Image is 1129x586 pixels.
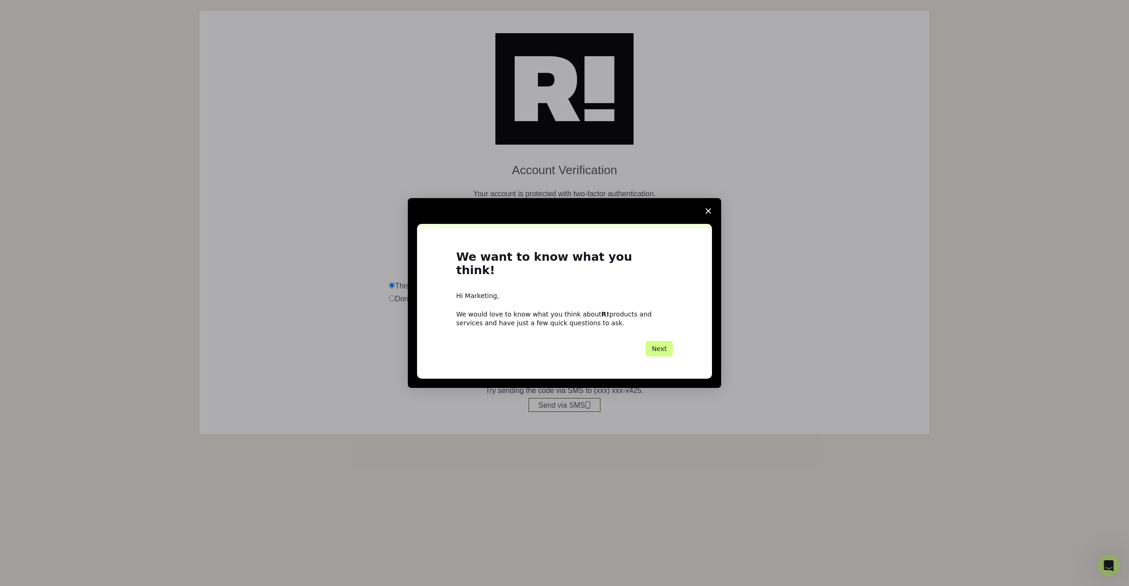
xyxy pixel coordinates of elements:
[456,292,673,301] div: Hi Marketing,
[456,251,673,282] h1: We want to know what you think!
[456,310,673,327] div: We would love to know what you think about products and services and have just a few quick questi...
[646,341,673,357] button: Next
[601,311,609,318] b: R!
[695,198,721,224] span: Close survey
